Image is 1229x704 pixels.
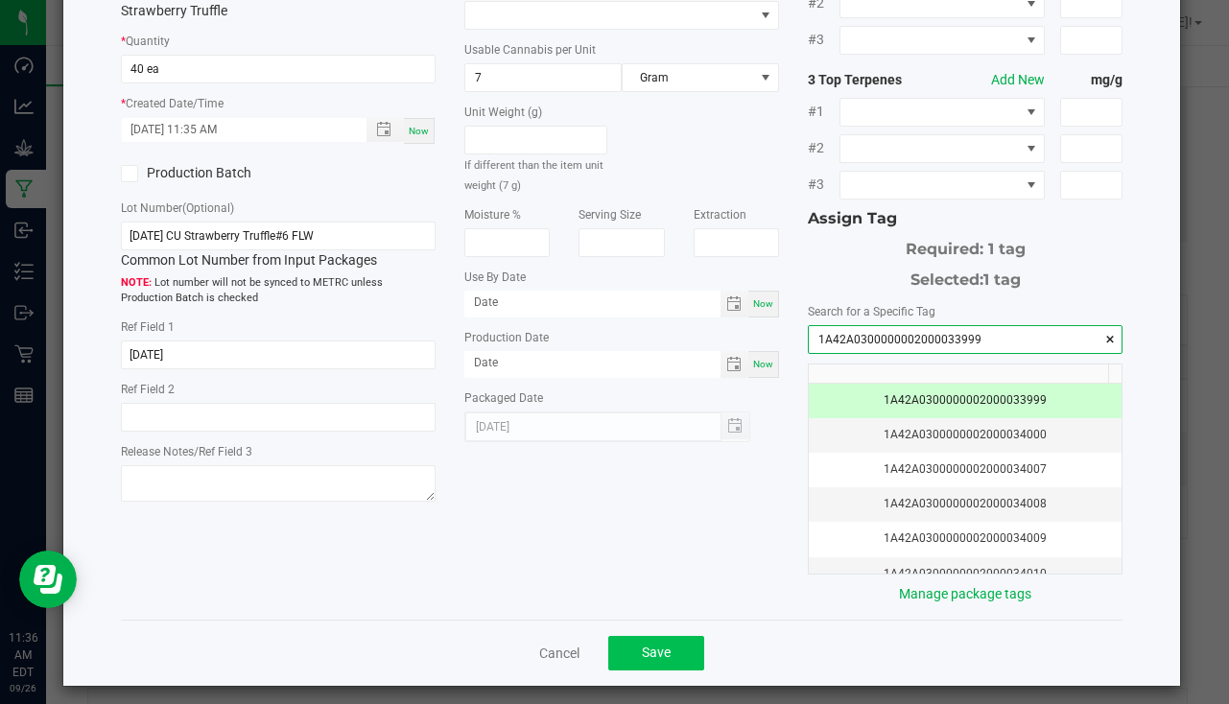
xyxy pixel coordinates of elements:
label: Quantity [126,33,170,50]
label: Usable Cannabis per Unit [464,41,596,59]
div: 1A42A0300000002000034009 [820,529,1110,548]
label: Release Notes/Ref Field 3 [121,443,252,460]
span: Now [753,359,773,369]
button: Add New [991,70,1045,90]
label: Production Date [464,329,549,346]
span: (Optional) [182,201,234,215]
span: 1 tag [983,270,1021,289]
button: Save [608,636,704,670]
span: Save [642,645,671,660]
div: 1A42A0300000002000034010 [820,565,1110,583]
span: #2 [808,138,839,158]
span: #3 [808,175,839,195]
label: Packaged Date [464,389,543,407]
span: Toggle calendar [721,351,748,378]
div: Assign Tag [808,207,1123,230]
div: 1A42A0300000002000033999 [820,391,1110,410]
span: Toggle calendar [721,291,748,317]
input: Date [464,291,721,315]
a: Manage package tags [899,586,1031,601]
iframe: Resource center [19,551,77,608]
label: Search for a Specific Tag [808,303,935,320]
div: 1A42A0300000002000034000 [820,426,1110,444]
span: NO DATA FOUND [839,98,1045,127]
div: Common Lot Number from Input Packages [121,222,436,270]
div: Required: 1 tag [808,230,1123,261]
div: 1A42A0300000002000034008 [820,495,1110,513]
span: NO DATA FOUND [839,134,1045,163]
span: Strawberry Truffle [121,3,227,18]
span: Lot number will not be synced to METRC unless Production Batch is checked [121,275,436,307]
span: clear [1104,330,1116,349]
span: #1 [808,102,839,122]
span: #3 [808,30,839,50]
strong: mg/g [1060,70,1123,90]
label: Ref Field 2 [121,381,175,398]
input: Created Datetime [122,118,346,142]
small: If different than the item unit weight (7 g) [464,159,603,192]
span: Gram [623,64,754,91]
label: Use By Date [464,269,526,286]
label: Extraction [694,206,746,223]
label: Production Batch [121,163,264,183]
div: Selected: [808,261,1123,292]
a: Cancel [539,644,579,663]
span: Now [753,298,773,309]
label: Ref Field 1 [121,318,175,336]
span: NO DATA FOUND [839,171,1045,199]
label: Moisture % [464,206,521,223]
label: Unit Weight (g) [464,104,542,121]
div: 1A42A0300000002000034007 [820,460,1110,479]
label: Created Date/Time [126,95,224,112]
input: Date [464,351,721,375]
label: Serving Size [579,206,641,223]
strong: 3 Top Terpenes [808,70,934,90]
label: Lot Number [121,199,234,217]
span: Toggle popup [366,118,404,142]
span: Now [409,126,429,136]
